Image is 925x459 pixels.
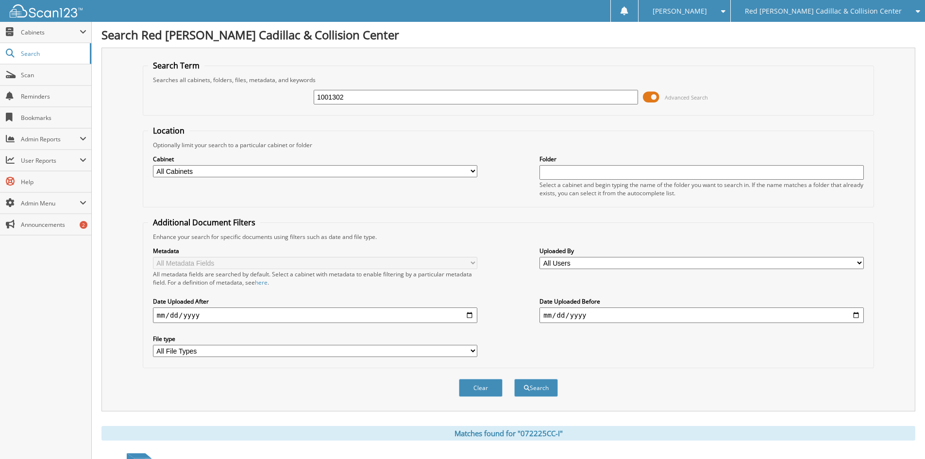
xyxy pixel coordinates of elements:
legend: Search Term [148,60,204,71]
span: Help [21,178,86,186]
div: 2 [80,221,87,229]
div: Optionally limit your search to a particular cabinet or folder [148,141,869,149]
legend: Location [148,125,189,136]
span: Cabinets [21,28,80,36]
span: Bookmarks [21,114,86,122]
span: User Reports [21,156,80,165]
div: Enhance your search for specific documents using filters such as date and file type. [148,233,869,241]
img: scan123-logo-white.svg [10,4,83,17]
label: Date Uploaded After [153,297,477,306]
h1: Search Red [PERSON_NAME] Cadillac & Collision Center [101,27,915,43]
input: start [153,307,477,323]
label: Metadata [153,247,477,255]
span: Reminders [21,92,86,101]
button: Clear [459,379,503,397]
label: Folder [539,155,864,163]
input: end [539,307,864,323]
label: Cabinet [153,155,477,163]
span: Red [PERSON_NAME] Cadillac & Collision Center [745,8,902,14]
span: Search [21,50,85,58]
span: Admin Menu [21,199,80,207]
span: Announcements [21,221,86,229]
span: Advanced Search [665,94,708,101]
div: All metadata fields are searched by default. Select a cabinet with metadata to enable filtering b... [153,270,477,287]
iframe: Chat Widget [876,412,925,459]
span: Admin Reports [21,135,80,143]
legend: Additional Document Filters [148,217,260,228]
label: Date Uploaded Before [539,297,864,306]
div: Searches all cabinets, folders, files, metadata, and keywords [148,76,869,84]
a: here [255,278,268,287]
button: Search [514,379,558,397]
div: Select a cabinet and begin typing the name of the folder you want to search in. If the name match... [539,181,864,197]
span: Scan [21,71,86,79]
div: Matches found for "072225CC-I" [101,426,915,441]
label: File type [153,335,477,343]
label: Uploaded By [539,247,864,255]
span: [PERSON_NAME] [653,8,707,14]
